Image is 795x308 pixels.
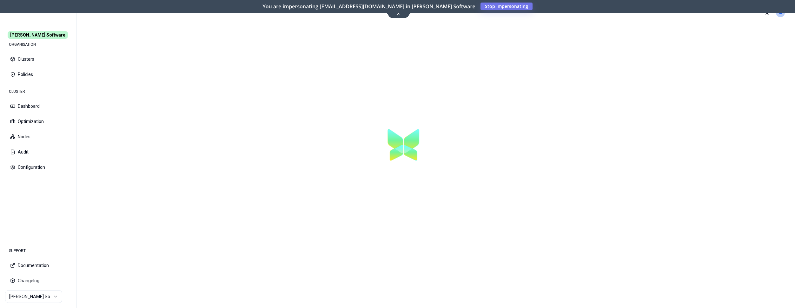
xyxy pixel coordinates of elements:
[8,31,68,39] span: [PERSON_NAME] Software
[5,38,71,51] div: ORGANISATION
[5,274,71,288] button: Changelog
[5,67,71,81] button: Policies
[5,160,71,174] button: Configuration
[5,130,71,144] button: Nodes
[5,99,71,113] button: Dashboard
[5,114,71,128] button: Optimization
[5,85,71,98] div: CLUSTER
[5,145,71,159] button: Audit
[5,52,71,66] button: Clusters
[5,244,71,257] div: SUPPORT
[5,258,71,272] button: Documentation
